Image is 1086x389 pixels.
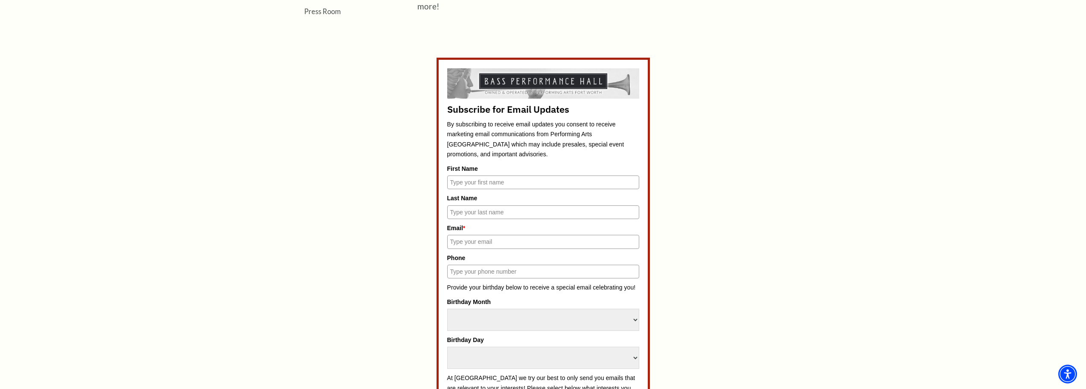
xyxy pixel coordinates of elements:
[447,265,639,278] input: Type your phone number
[447,235,639,249] input: Type your email
[447,223,639,233] label: Email
[447,175,639,189] input: Type your first name
[447,335,639,345] label: Birthday Day
[304,7,341,15] a: Press Room
[1058,365,1077,383] div: Accessibility Menu
[447,193,639,203] label: Last Name
[447,164,639,173] label: First Name
[447,205,639,219] input: Type your last name
[447,253,639,263] label: Phone
[447,283,639,293] p: Provide your birthday below to receive a special email celebrating you!
[447,120,639,160] p: By subscribing to receive email updates you consent to receive marketing email communications fro...
[447,103,639,115] title: Subscribe for Email Updates
[447,68,639,98] img: By subscribing to receive email updates you consent to receive marketing email communications fro...
[447,297,639,307] label: Birthday Month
